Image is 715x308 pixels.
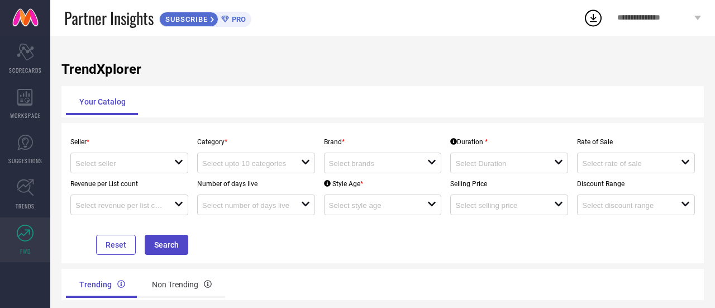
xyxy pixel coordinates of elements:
p: Selling Price [450,180,568,188]
div: Your Catalog [66,88,139,115]
div: Style Age [324,180,363,188]
p: Seller [70,138,188,146]
p: Category [197,138,315,146]
div: Trending [66,271,139,298]
h1: TrendXplorer [61,61,704,77]
span: TRENDS [16,202,35,210]
div: Duration [450,138,488,146]
div: Open download list [583,8,603,28]
p: Discount Range [577,180,695,188]
input: Select rate of sale [582,159,671,168]
input: Select discount range [582,201,671,210]
span: SUBSCRIBE [160,15,211,23]
p: Brand [324,138,442,146]
span: WORKSPACE [10,111,41,120]
span: PRO [229,15,246,23]
input: Select selling price [455,201,544,210]
span: SUGGESTIONS [8,157,42,165]
span: Partner Insights [64,7,154,30]
p: Revenue per List count [70,180,188,188]
input: Select number of days live [202,201,291,210]
button: Search [145,235,188,255]
p: Rate of Sale [577,138,695,146]
button: Reset [96,235,136,255]
a: SUBSCRIBEPRO [159,9,251,27]
div: Non Trending [139,271,225,298]
input: Select brands [329,159,418,168]
span: FWD [20,247,31,255]
input: Select upto 10 categories [202,159,291,168]
input: Select revenue per list count [75,201,164,210]
input: Select style age [329,201,418,210]
span: SCORECARDS [9,66,42,74]
p: Number of days live [197,180,315,188]
input: Select Duration [455,159,544,168]
input: Select seller [75,159,164,168]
